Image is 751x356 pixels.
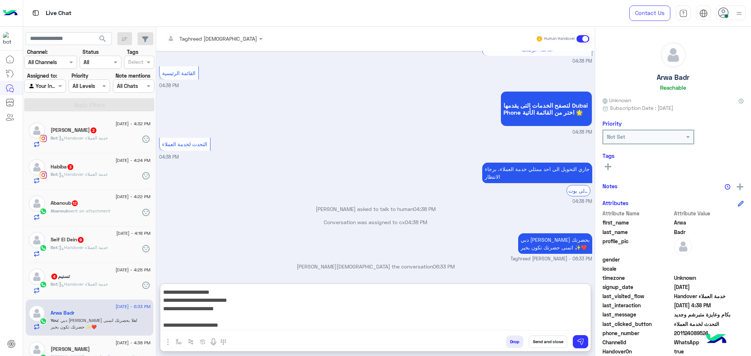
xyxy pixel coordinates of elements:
[159,263,592,270] p: [PERSON_NAME][DEMOGRAPHIC_DATA] the conversation
[51,318,58,323] span: You
[51,346,90,352] h5: Omar Osman
[725,184,730,190] img: notes
[58,135,108,141] span: : Handover خدمة العملاء
[173,335,185,348] button: select flow
[674,329,744,337] span: 201124089524
[27,72,57,79] label: Assigned to:
[602,209,673,217] span: Attribute Name
[529,335,567,348] button: Send and close
[674,237,692,256] img: defaultAdmin.png
[602,348,673,355] span: HandoverOn
[3,5,18,21] img: Logo
[506,335,523,348] button: Drop
[602,338,673,346] span: ChannelId
[602,311,673,318] span: last_message
[200,339,206,345] img: create order
[405,219,427,225] span: 04:38 PM
[602,152,744,159] h6: Tags
[674,256,744,263] span: null
[602,329,673,337] span: phone_number
[572,129,592,136] span: 04:38 PM
[602,256,673,263] span: gender
[51,318,137,330] span: دبي فون تغريد محمد اهلا بحضرتك اتمنى حضرتك تكون بخير ✨❤️
[159,154,179,160] span: 04:38 PM
[602,120,622,127] h6: Priority
[51,200,78,206] h5: Abanoub
[127,58,143,67] div: Select
[661,42,686,67] img: defaultAdmin.png
[162,70,195,76] span: القائمة الرئيسية
[116,303,150,310] span: [DATE] - 6:33 PM
[703,327,729,352] img: hulul-logo.png
[602,274,673,282] span: timezone
[67,164,73,170] span: 3
[51,171,58,177] span: Bot
[176,339,182,345] img: select flow
[51,135,58,141] span: Bot
[40,244,47,252] img: WhatsApp
[610,104,673,112] span: Subscription Date : [DATE]
[674,292,744,300] span: Handover خدمة العملاء
[674,311,744,318] span: بكام وعايزة متبرشم وجديد
[602,301,673,309] span: last_interaction
[46,8,72,18] p: Live Chat
[737,183,743,190] img: add
[51,208,69,214] span: Abanoub
[69,208,110,214] span: sent an attachment
[29,305,45,322] img: defaultAdmin.png
[734,9,744,18] img: profile
[572,198,592,205] span: 04:38 PM
[674,283,744,291] span: 2025-08-15T13:37:50.997Z
[51,310,74,316] h5: Arwa Badr
[567,185,590,196] div: الرجوع الى بوت
[185,335,197,348] button: Trigger scenario
[674,219,744,226] span: Arwa
[159,205,592,213] p: [PERSON_NAME] asked to talk to human
[78,237,84,243] span: 9
[51,127,97,133] h5: Ahmed Bassem
[674,265,744,272] span: null
[674,348,744,355] span: true
[674,209,744,217] span: Attribute Value
[51,274,57,279] span: 4
[602,283,673,291] span: signup_date
[162,141,207,147] span: التحدث لخدمة العملاء
[127,48,138,56] label: Tags
[24,98,154,111] button: Apply Filters
[29,195,45,212] img: defaultAdmin.png
[674,338,744,346] span: 2
[116,157,150,164] span: [DATE] - 4:24 PM
[31,8,40,18] img: tab
[94,32,112,48] button: search
[116,72,150,79] label: Note mentions
[3,32,16,45] img: 1403182699927242
[40,171,47,179] img: Instagram
[602,228,673,236] span: last_name
[29,122,45,139] img: defaultAdmin.png
[164,338,172,346] img: send attachment
[482,163,592,183] p: 15/8/2025, 4:38 PM
[209,338,218,346] img: send voice note
[83,48,99,56] label: Status
[674,274,744,282] span: Unknown
[27,48,48,56] label: Channel:
[51,273,70,279] h5: تسنيم
[602,320,673,328] span: last_clicked_button
[72,72,88,79] label: Priority
[51,237,84,243] h5: Seif El Dein
[58,281,108,287] span: : Handover خدمة العملاء
[602,200,629,206] h6: Attributes
[116,193,150,200] span: [DATE] - 4:22 PM
[676,5,690,21] a: tab
[29,268,45,285] img: defaultAdmin.png
[674,320,744,328] span: التحدث لخدمة العملاء
[116,267,150,273] span: [DATE] - 4:25 PM
[197,335,209,348] button: create order
[413,206,436,212] span: 04:38 PM
[660,84,686,91] h6: Reachable
[433,263,455,270] span: 06:33 PM
[51,281,58,287] span: Bot
[40,318,47,325] img: WhatsApp
[51,164,74,170] h5: Habiba
[602,183,618,189] h6: Notes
